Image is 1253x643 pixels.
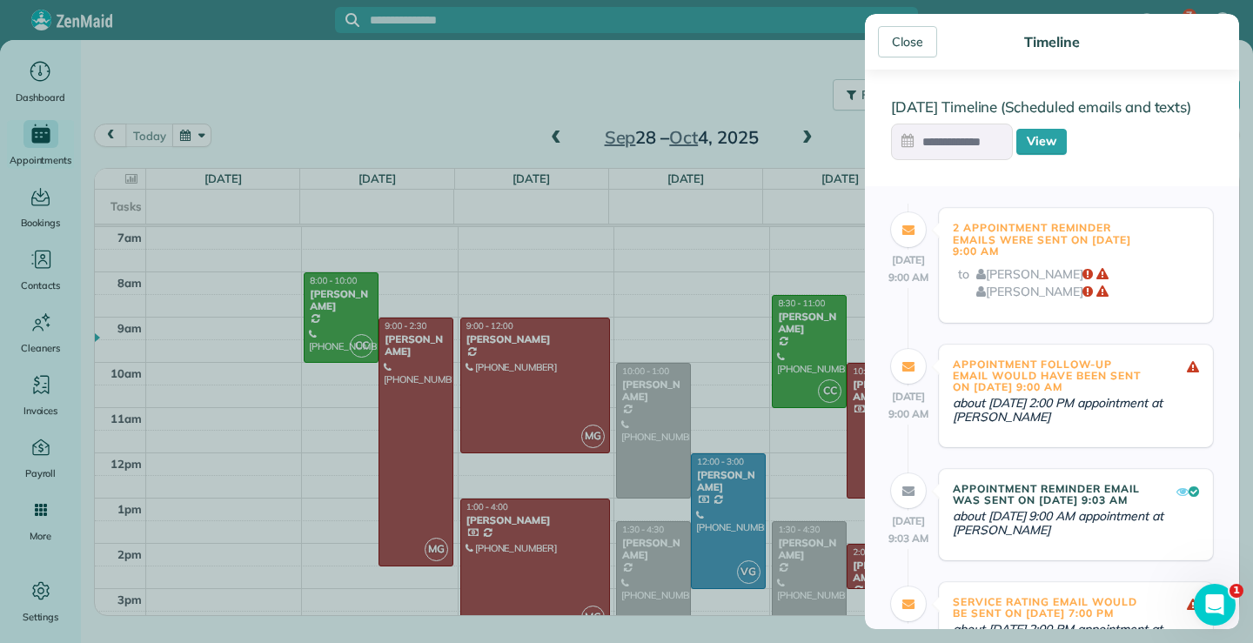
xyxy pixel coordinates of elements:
a: View [1016,129,1067,155]
h4: [DATE] Timeline (Scheduled emails and texts) [891,99,1213,115]
h6: about [DATE] 9:00 AM appointment at [PERSON_NAME] [953,509,1199,539]
li: [PERSON_NAME] [953,265,1199,283]
h5: Appointment Reminder Email was sent on [DATE] 9:03 AM [953,483,1149,506]
div: Close [878,26,937,57]
a: Appointment Reminder Email was sent on [DATE] 9:03 AM [953,492,1149,507]
div: [DATE] [888,512,928,530]
h6: about [DATE] 2:00 PM appointment at [PERSON_NAME] [953,396,1199,425]
iframe: Intercom live chat [1194,584,1236,626]
div: 9:00 AM [888,405,928,423]
h5: Service Rating Email would be sent on [DATE] 7:00 PM [953,596,1149,619]
li: [PERSON_NAME] [953,283,1199,300]
div: 9:00 AM [888,269,928,286]
div: [DATE] [888,251,928,269]
div: Timeline [1019,33,1085,50]
h5: 2 Appointment Reminder Emails were sent on [DATE] 9:00 AM [953,222,1149,257]
span: 1 [1230,584,1243,598]
div: [DATE] [888,388,928,405]
div: [DATE] [889,626,928,643]
span: to [958,265,969,283]
div: 9:03 AM [888,530,928,547]
h5: Appointment Follow-Up Email would have been sent on [DATE] 9:00 AM [953,358,1149,393]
